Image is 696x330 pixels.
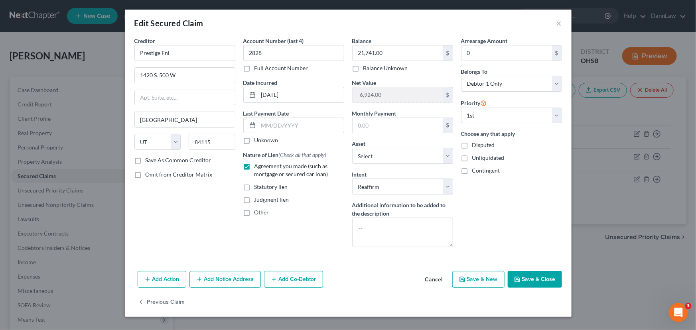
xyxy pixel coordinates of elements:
[352,37,372,45] label: Balance
[443,87,453,102] div: $
[134,18,203,29] div: Edit Secured Claim
[669,303,688,322] iframe: Intercom live chat
[254,209,269,216] span: Other
[135,68,235,83] input: Enter address...
[352,201,453,218] label: Additional information to be added to the description
[452,271,505,288] button: Save & New
[254,64,308,72] label: Full Account Number
[556,18,562,28] button: ×
[254,136,278,144] label: Unknown
[243,79,278,87] label: Date Incurred
[258,118,344,133] input: MM/DD/YYYY
[472,154,505,161] span: Unliquidated
[353,118,443,133] input: 0.00
[363,64,408,72] label: Balance Unknown
[243,37,304,45] label: Account Number (last 4)
[352,170,367,179] label: Intent
[443,45,453,61] div: $
[134,45,235,61] input: Search creditor by name...
[254,163,328,177] span: Agreement you made (such as mortgage or secured car loan)
[461,37,508,45] label: Arrearage Amount
[135,90,235,105] input: Apt, Suite, etc...
[443,118,453,133] div: $
[461,130,562,138] label: Choose any that apply
[189,271,261,288] button: Add Notice Address
[279,151,327,158] span: (Check all that apply)
[138,294,185,311] button: Previous Claim
[254,196,289,203] span: Judgment lien
[352,140,366,147] span: Asset
[472,167,500,174] span: Contingent
[138,271,186,288] button: Add Action
[135,112,235,127] input: Enter city...
[264,271,323,288] button: Add Co-Debtor
[146,156,211,164] label: Save As Common Creditor
[508,271,562,288] button: Save & Close
[353,45,443,61] input: 0.00
[243,151,327,159] label: Nature of Lien
[685,303,692,309] span: 3
[552,45,562,61] div: $
[146,171,213,178] span: Omit from Creditor Matrix
[243,45,344,61] input: XXXX
[243,109,289,118] label: Last Payment Date
[352,109,396,118] label: Monthly Payment
[472,141,495,148] span: Disputed
[461,45,552,61] input: 0.00
[419,272,449,288] button: Cancel
[353,87,443,102] input: 0.00
[134,37,156,44] span: Creditor
[258,87,344,102] input: MM/DD/YYYY
[189,134,235,150] input: Enter zip...
[352,79,377,87] label: Net Value
[254,183,288,190] span: Statutory lien
[461,98,487,108] label: Priority
[461,68,488,75] span: Belongs To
